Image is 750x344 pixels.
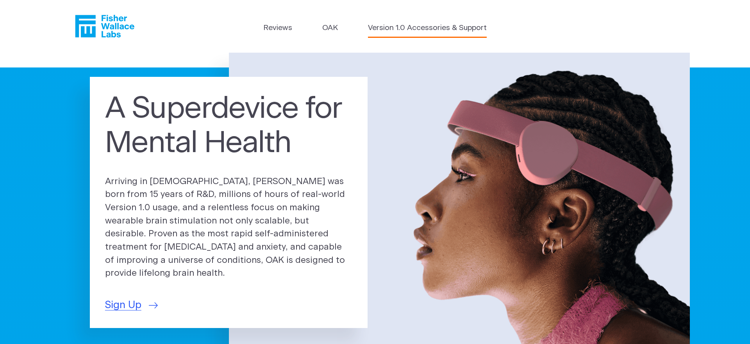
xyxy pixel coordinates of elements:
a: Fisher Wallace [75,15,134,37]
h1: A Superdevice for Mental Health [105,92,353,161]
p: Arriving in [DEMOGRAPHIC_DATA], [PERSON_NAME] was born from 15 years of R&D, millions of hours of... [105,175,353,280]
a: OAK [322,23,338,34]
span: Sign Up [105,298,141,313]
a: Sign Up [105,298,158,313]
a: Reviews [263,23,292,34]
a: Version 1.0 Accessories & Support [368,23,487,34]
